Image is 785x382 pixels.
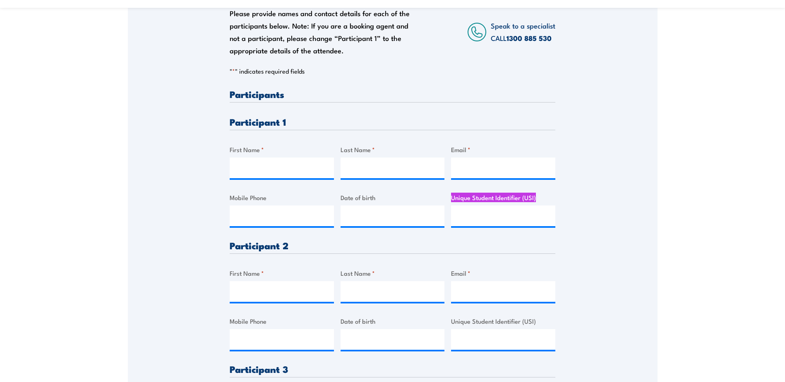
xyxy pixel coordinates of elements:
h3: Participant 1 [230,117,555,127]
label: Date of birth [341,193,445,202]
label: First Name [230,268,334,278]
h3: Participants [230,89,555,99]
label: Date of birth [341,316,445,326]
div: Please provide names and contact details for each of the participants below. Note: If you are a b... [230,7,418,57]
label: Mobile Phone [230,193,334,202]
span: Speak to a specialist CALL [491,20,555,43]
label: Unique Student Identifier (USI) [451,316,555,326]
a: 1300 885 530 [507,33,552,43]
label: First Name [230,145,334,154]
label: Last Name [341,268,445,278]
h3: Participant 3 [230,364,555,374]
p: " " indicates required fields [230,67,555,75]
label: Unique Student Identifier (USI) [451,193,555,202]
h3: Participant 2 [230,241,555,250]
label: Email [451,145,555,154]
label: Last Name [341,145,445,154]
label: Mobile Phone [230,316,334,326]
label: Email [451,268,555,278]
